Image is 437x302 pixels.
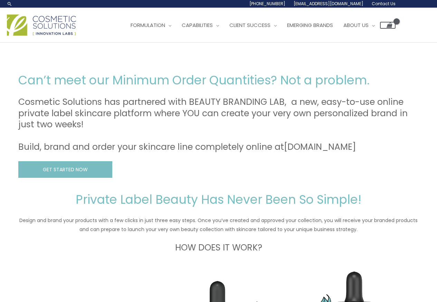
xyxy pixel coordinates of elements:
a: Formulation [125,15,177,36]
p: Design and brand your products with a few clicks in just three easy steps. Once you’ve created an... [18,216,419,234]
h2: Private Label Beauty Has Never Been So Simple! [18,192,419,208]
span: About Us [343,21,369,29]
h3: HOW DOES IT WORK? [18,242,419,254]
a: Emerging Brands [282,15,338,36]
span: Formulation [131,21,165,29]
a: About Us [338,15,380,36]
span: [PHONE_NUMBER] [249,1,285,7]
span: Capabilities [182,21,213,29]
nav: Site Navigation [120,15,396,36]
span: [EMAIL_ADDRESS][DOMAIN_NAME] [294,1,363,7]
span: Contact Us [372,1,396,7]
a: [DOMAIN_NAME] [284,141,356,153]
h2: Can’t meet our Minimum Order Quantities? Not a problem. [18,72,419,88]
a: View Shopping Cart, empty [380,22,396,29]
a: GET STARTED NOW [18,161,112,178]
img: Cosmetic Solutions Logo [7,15,76,36]
h3: Cosmetic Solutions has partnered with BEAUTY BRANDING LAB, a new, easy-to-use online private labe... [18,97,419,153]
span: Emerging Brands [287,21,333,29]
a: Search icon link [7,1,12,7]
span: Client Success [229,21,270,29]
a: Capabilities [177,15,224,36]
a: Client Success [224,15,282,36]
